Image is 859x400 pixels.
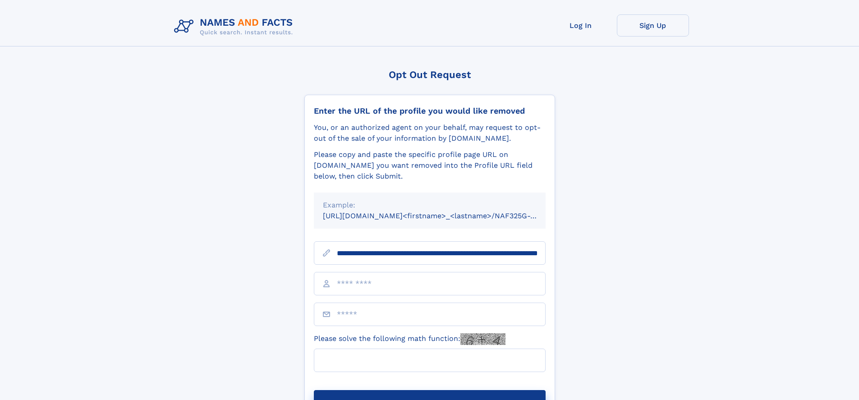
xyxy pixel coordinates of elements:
[617,14,689,37] a: Sign Up
[323,211,563,220] small: [URL][DOMAIN_NAME]<firstname>_<lastname>/NAF325G-xxxxxxxx
[304,69,555,80] div: Opt Out Request
[323,200,537,211] div: Example:
[314,333,505,345] label: Please solve the following math function:
[314,149,546,182] div: Please copy and paste the specific profile page URL on [DOMAIN_NAME] you want removed into the Pr...
[545,14,617,37] a: Log In
[314,122,546,144] div: You, or an authorized agent on your behalf, may request to opt-out of the sale of your informatio...
[314,106,546,116] div: Enter the URL of the profile you would like removed
[170,14,300,39] img: Logo Names and Facts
